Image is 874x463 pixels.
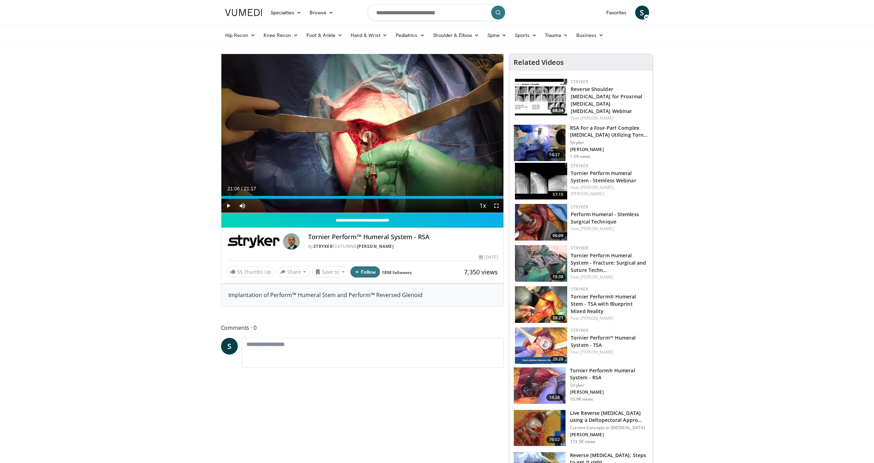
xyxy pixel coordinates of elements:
button: Follow [350,266,380,278]
a: Pediatrics [392,28,429,42]
a: 15:38 [515,245,567,282]
a: 19:21 [515,286,567,323]
a: Shoulder & Elbow [429,28,483,42]
div: Progress Bar [221,196,504,199]
a: Stryker [571,286,588,292]
img: 5590996b-cb48-4399-9e45-1e14765bb8fc.150x105_q85_crop-smart_upscale.jpg [515,79,567,115]
a: Business [572,28,608,42]
p: Stryker [570,382,648,388]
a: Specialties [266,6,306,20]
div: Implantation of Perform™ Humeral Stem and Perform™ Reversed Glenoid [221,284,504,306]
h3: Tornier Perform® Humeral System - RSA [570,367,648,381]
a: 55 Thumbs Up [227,266,274,277]
a: Stryker [313,243,333,249]
span: 14:37 [546,151,563,158]
img: fd96287c-ce25-45fb-ab34-2dcfaf53e3ee.150x105_q85_crop-smart_upscale.jpg [515,204,567,241]
p: [PERSON_NAME] [570,432,648,438]
a: Perform Humeral - Stemless Surgical Technique [571,211,639,225]
a: Tornier Perform® Humeral Stem - TSA with Blueprint Mixed Reality [571,293,636,314]
div: Feat. [571,315,647,321]
span: 15:38 [550,274,565,280]
button: Fullscreen [489,199,503,213]
img: 684033_3.png.150x105_q85_crop-smart_upscale.jpg [514,410,565,446]
div: [DATE] [479,254,498,260]
a: S [635,6,649,20]
a: [PERSON_NAME], [580,184,615,190]
a: 06:09 [515,204,567,241]
span: 76:02 [546,436,563,443]
div: Feat. [571,115,647,121]
button: Playback Rate [476,199,489,213]
span: 21:06 [228,186,240,191]
button: Share [277,266,310,278]
a: Knee Recon [259,28,302,42]
a: Reverse Shoulder [MEDICAL_DATA] for Proximal [MEDICAL_DATA] [MEDICAL_DATA] Webinar [571,86,642,114]
img: 1b08e39d-474a-4fe3-8849-43e69b265824.150x105_q85_crop-smart_upscale.jpg [515,286,567,323]
a: Sports [511,28,541,42]
span: 20:26 [550,356,565,362]
h4: Related Videos [514,58,564,67]
a: Hip Recon [221,28,260,42]
button: Save to [312,266,348,278]
a: Favorites [602,6,631,20]
span: 68:34 [550,107,565,114]
div: Feat. [571,184,647,197]
button: Play [221,199,235,213]
div: By FEATURING [308,243,498,250]
p: 1.5K views [570,154,591,159]
a: Tornier Perform™ Humeral System - TSA [571,334,636,348]
img: VuMedi Logo [225,9,262,16]
a: Tornier Perform Humeral System - Stemless Webinar [571,170,636,184]
span: 19:21 [550,315,565,321]
span: 57:15 [550,191,565,198]
a: [PERSON_NAME] [571,191,604,197]
span: 7,350 views [464,268,498,276]
p: Stryker [570,140,648,145]
img: 97919458-f236-41e1-a831-13dad0fd505b.150x105_q85_crop-smart_upscale.jpg [515,327,567,364]
p: 10.9K views [570,396,593,402]
a: Stryker [571,245,588,251]
div: Feat. [571,274,647,280]
img: df0f1406-0bb0-472e-a021-c1964535cf7e.150x105_q85_crop-smart_upscale.jpg [514,125,565,161]
a: Tornier Perform Humeral System - Fracture: Surgical and Suture Techn… [571,252,646,273]
p: [PERSON_NAME] [570,147,648,152]
a: 14:37 RSA For a Four-Part Complex [MEDICAL_DATA] Utilizing Torn… Stryker [PERSON_NAME] 1.5K views [514,124,648,161]
a: 57:15 [515,163,567,199]
img: 49870a89-1289-4bcf-be89-66894a47fa98.150x105_q85_crop-smart_upscale.jpg [515,245,567,282]
a: [PERSON_NAME] [580,115,614,121]
a: [PERSON_NAME] [580,315,614,321]
a: Stryker [571,163,588,169]
a: [PERSON_NAME] [357,243,394,249]
p: Current Concepts in [MEDICAL_DATA] [570,425,648,431]
span: Comments 0 [221,323,504,332]
img: Stryker [227,233,280,250]
a: Spine [483,28,511,42]
input: Search topics, interventions [367,4,507,21]
span: / [241,186,243,191]
button: Mute [235,199,249,213]
a: Browse [305,6,337,20]
p: 173.5K views [570,439,595,445]
div: Feat. [571,349,647,355]
a: Hand & Wrist [347,28,392,42]
a: 14:28 Tornier Perform® Humeral System - RSA Stryker [PERSON_NAME] 10.9K views [514,367,648,404]
a: [PERSON_NAME] [580,226,614,231]
a: [PERSON_NAME] [580,274,614,280]
a: Foot & Ankle [302,28,347,42]
h3: RSA For a Four-Part Complex [MEDICAL_DATA] Utilizing Torn… [570,124,648,138]
div: Feat. [571,226,647,232]
a: 68:34 [515,79,567,115]
span: 14:28 [546,394,563,401]
video-js: Video Player [221,54,504,213]
img: c16ff475-65df-4a30-84a2-4b6c3a19e2c7.150x105_q85_crop-smart_upscale.jpg [514,367,565,404]
a: 76:02 Live Reverse [MEDICAL_DATA] using a Deltopectoral Appro… Current Concepts in [MEDICAL_DATA]... [514,410,648,447]
a: 1898 followers [382,270,412,275]
img: 3ae8161b-4f83-4edc-aac2-d9c3cbe12a04.150x105_q85_crop-smart_upscale.jpg [515,163,567,199]
span: 06:09 [550,233,565,239]
img: Avatar [283,233,300,250]
h4: Tornier Perform™ Humeral System - RSA [308,233,498,241]
h3: Live Reverse [MEDICAL_DATA] using a Deltopectoral Appro… [570,410,648,424]
span: 21:17 [244,186,256,191]
p: [PERSON_NAME] [570,389,648,395]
